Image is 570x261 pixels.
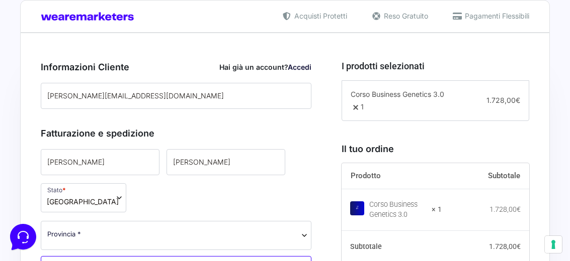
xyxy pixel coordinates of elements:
img: dark [32,56,52,76]
iframe: Customerly Messenger Launcher [8,222,38,252]
h3: I prodotti selezionati [342,59,529,73]
span: Le tue conversazioni [16,40,86,48]
span: Trova una risposta [16,124,78,133]
button: Messaggi [70,169,132,192]
img: Corso Business Genetics 3.0 [350,201,364,215]
h3: Il tuo ordine [342,142,529,156]
span: Acquisti Protetti [292,11,347,21]
span: Italia [47,196,119,207]
input: Indirizzo Email * [41,83,311,109]
span: € [517,205,521,213]
p: Home [30,183,47,192]
span: Pagamenti Flessibili [462,11,529,21]
span: 1.728,00 [486,96,520,104]
button: Aiuto [131,169,193,192]
span: € [517,242,521,250]
th: Subtotale [442,163,529,189]
h2: Ciao da Marketers 👋 [8,8,169,24]
img: dark [16,56,36,76]
span: Provincia [41,221,311,250]
span: Reso Gratuito [381,11,428,21]
div: Corso Business Genetics 3.0 [369,200,426,220]
span: Stato [41,183,126,212]
div: Hai già un account? [219,62,311,72]
strong: × 1 [432,205,442,215]
p: Messaggi [87,183,114,192]
th: Prodotto [342,163,442,189]
button: Le tue preferenze relative al consenso per le tecnologie di tracciamento [545,236,562,253]
img: dark [48,56,68,76]
button: Inizia una conversazione [16,84,185,104]
bdi: 1.728,00 [489,242,521,250]
span: € [516,96,520,104]
h3: Fatturazione e spedizione [41,126,311,140]
span: 1 [361,102,364,111]
h3: Informazioni Cliente [41,60,311,74]
bdi: 1.728,00 [490,205,521,213]
span: Provincia * [47,229,81,239]
input: Cerca un articolo... [23,146,165,156]
a: Accedi [288,63,311,71]
p: Aiuto [155,183,170,192]
span: Inizia una conversazione [65,90,148,98]
button: Home [8,169,70,192]
input: Nome * [41,149,159,175]
input: Cognome * [167,149,285,175]
span: Corso Business Genetics 3.0 [351,90,444,98]
a: Apri Centro Assistenza [107,124,185,133]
